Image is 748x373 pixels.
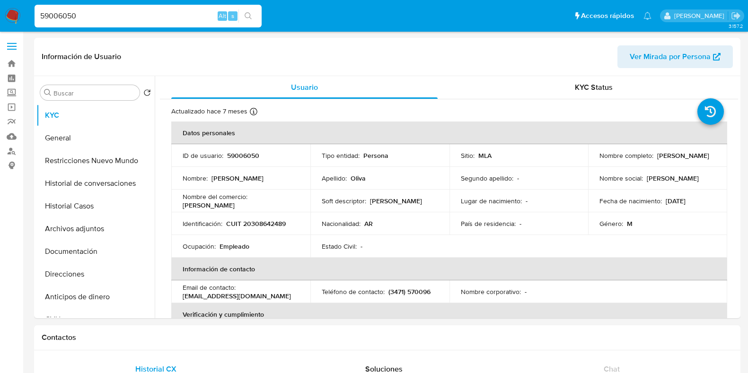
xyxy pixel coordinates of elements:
p: CUIT 20308642489 [226,219,286,228]
button: Anticipos de dinero [36,286,155,308]
p: - [526,197,528,205]
p: [EMAIL_ADDRESS][DOMAIN_NAME] [183,292,291,300]
p: País de residencia : [461,219,516,228]
button: Documentación [36,240,155,263]
input: Buscar [53,89,136,97]
p: [PERSON_NAME] [183,201,235,209]
p: - [361,242,362,251]
p: Tipo entidad : [322,151,360,160]
span: Usuario [291,82,318,93]
p: - [517,174,519,182]
p: Sitio : [461,151,475,160]
p: noelia.huarte@mercadolibre.com [674,11,728,20]
span: KYC Status [575,82,613,93]
a: Salir [731,11,741,21]
button: Restricciones Nuevo Mundo [36,149,155,172]
p: Estado Civil : [322,242,357,251]
p: [PERSON_NAME] [647,174,699,182]
p: Nombre completo : [599,151,653,160]
button: General [36,127,155,149]
p: Teléfono de contacto : [322,287,385,296]
button: Buscar [44,89,52,96]
button: CVU [36,308,155,331]
button: Historial Casos [36,195,155,217]
button: Ver Mirada por Persona [617,45,733,68]
p: Segundo apellido : [461,174,513,182]
span: Accesos rápidos [581,11,634,21]
p: Nombre social : [599,174,643,182]
span: Alt [219,11,226,20]
button: Direcciones [36,263,155,286]
p: MLA [478,151,492,160]
p: Oliva [351,174,366,182]
p: (3471) 570096 [388,287,431,296]
p: Identificación : [183,219,222,228]
span: Ver Mirada por Persona [630,45,711,68]
p: Nombre del comercio : [183,192,247,201]
p: ID de usuario : [183,151,223,160]
p: Apellido : [322,174,347,182]
th: Verificación y cumplimiento [171,303,727,326]
button: Historial de conversaciones [36,172,155,195]
th: Información de contacto [171,258,727,280]
p: Email de contacto : [183,283,236,292]
p: [PERSON_NAME] [211,174,264,182]
input: Buscar usuario o caso... [35,10,262,22]
h1: Información de Usuario [42,52,121,61]
button: Volver al orden por defecto [143,89,151,99]
h1: Contactos [42,333,733,342]
p: [PERSON_NAME] [370,197,422,205]
button: search-icon [238,9,258,23]
p: Nombre corporativo : [461,287,521,296]
p: - [525,287,527,296]
p: AR [364,219,373,228]
p: [DATE] [666,197,686,205]
p: Lugar de nacimiento : [461,197,522,205]
button: KYC [36,104,155,127]
p: Nombre : [183,174,208,182]
p: Persona [363,151,388,160]
p: Género : [599,219,623,228]
p: [PERSON_NAME] [657,151,709,160]
p: Soft descriptor : [322,197,366,205]
p: Fecha de nacimiento : [599,197,662,205]
p: M [627,219,633,228]
p: Actualizado hace 7 meses [171,107,247,116]
a: Notificaciones [643,12,651,20]
button: Archivos adjuntos [36,217,155,240]
span: s [231,11,234,20]
p: Nacionalidad : [322,219,361,228]
p: Ocupación : [183,242,216,251]
p: 59006050 [227,151,259,160]
p: Empleado [220,242,249,251]
th: Datos personales [171,121,727,144]
p: - [519,219,521,228]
